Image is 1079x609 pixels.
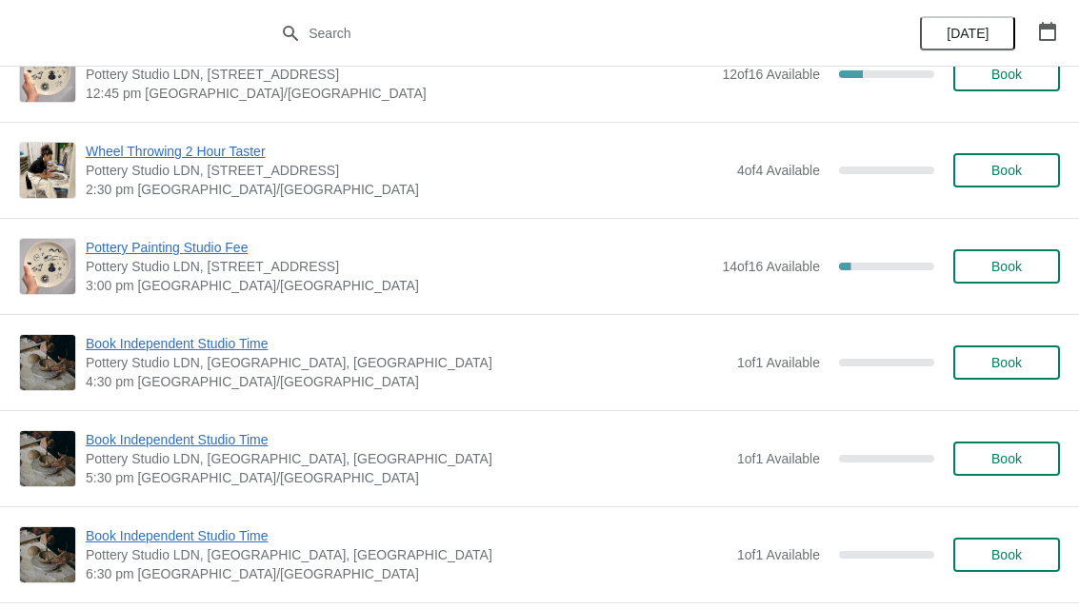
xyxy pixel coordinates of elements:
[308,16,809,50] input: Search
[737,451,820,466] span: 1 of 1 Available
[86,84,712,103] span: 12:45 pm [GEOGRAPHIC_DATA]/[GEOGRAPHIC_DATA]
[991,451,1022,466] span: Book
[86,257,712,276] span: Pottery Studio LDN, [STREET_ADDRESS]
[86,353,728,372] span: Pottery Studio LDN, [GEOGRAPHIC_DATA], [GEOGRAPHIC_DATA]
[20,431,75,485] img: Book Independent Studio Time | Pottery Studio LDN, London, UK | 5:30 pm Europe/London
[991,355,1022,370] span: Book
[722,67,820,82] span: 12 of 16 Available
[86,564,728,583] span: 6:30 pm [GEOGRAPHIC_DATA]/[GEOGRAPHIC_DATA]
[953,345,1060,380] button: Book
[86,545,728,564] span: Pottery Studio LDN, [GEOGRAPHIC_DATA], [GEOGRAPHIC_DATA]
[86,468,728,487] span: 5:30 pm [GEOGRAPHIC_DATA]/[GEOGRAPHIC_DATA]
[86,65,712,84] span: Pottery Studio LDN, [STREET_ADDRESS]
[86,449,728,468] span: Pottery Studio LDN, [GEOGRAPHIC_DATA], [GEOGRAPHIC_DATA]
[920,16,1015,50] button: [DATE]
[722,259,820,274] span: 14 of 16 Available
[20,143,75,198] img: Wheel Throwing 2 Hour Taster | Pottery Studio LDN, Unit 1.3, Building A4, 10 Monro Way, London, S...
[20,239,75,294] img: Pottery Painting Studio Fee | Pottery Studio LDN, Unit 1.3, Building A4, 10 Monro Way, London, SE...
[86,180,728,199] span: 2:30 pm [GEOGRAPHIC_DATA]/[GEOGRAPHIC_DATA]
[953,538,1060,572] button: Book
[20,47,75,102] img: Pottery Painting Studio Fee | Pottery Studio LDN, Unit 1.3, Building A4, 10 Monro Way, London, SE...
[20,527,75,581] img: Book Independent Studio Time | Pottery Studio LDN, London, UK | 6:30 pm Europe/London
[86,372,728,391] span: 4:30 pm [GEOGRAPHIC_DATA]/[GEOGRAPHIC_DATA]
[86,526,728,545] span: Book Independent Studio Time
[953,153,1060,187] button: Book
[20,335,75,389] img: Book Independent Studio Time | Pottery Studio LDN, London, UK | 4:30 pm Europe/London
[953,249,1060,284] button: Book
[737,163,820,178] span: 4 of 4 Available
[947,26,989,41] span: [DATE]
[86,238,712,257] span: Pottery Painting Studio Fee
[953,442,1060,476] button: Book
[991,259,1022,274] span: Book
[991,67,1022,82] span: Book
[86,334,728,353] span: Book Independent Studio Time
[737,547,820,562] span: 1 of 1 Available
[991,163,1022,178] span: Book
[86,430,728,449] span: Book Independent Studio Time
[737,355,820,370] span: 1 of 1 Available
[991,547,1022,562] span: Book
[953,57,1060,91] button: Book
[86,276,712,295] span: 3:00 pm [GEOGRAPHIC_DATA]/[GEOGRAPHIC_DATA]
[86,142,728,161] span: Wheel Throwing 2 Hour Taster
[86,161,728,180] span: Pottery Studio LDN, [STREET_ADDRESS]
